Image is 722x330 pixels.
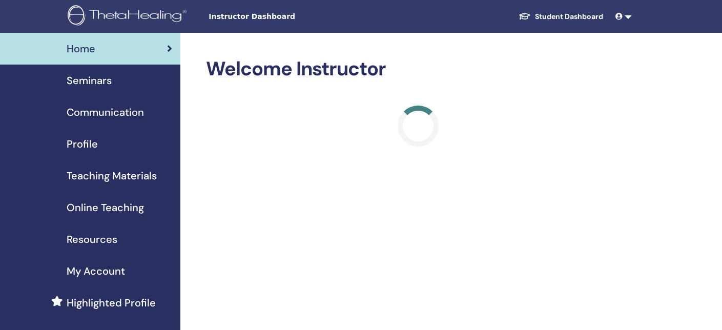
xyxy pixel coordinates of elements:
a: Student Dashboard [510,7,611,26]
span: Seminars [67,73,112,88]
span: Instructor Dashboard [209,11,362,22]
span: My Account [67,263,125,279]
span: Communication [67,105,144,120]
h2: Welcome Instructor [206,57,630,81]
img: logo.png [68,5,190,28]
img: graduation-cap-white.svg [519,12,531,20]
span: Online Teaching [67,200,144,215]
span: Resources [67,232,117,247]
span: Home [67,41,95,56]
span: Teaching Materials [67,168,157,183]
span: Profile [67,136,98,152]
span: Highlighted Profile [67,295,156,311]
